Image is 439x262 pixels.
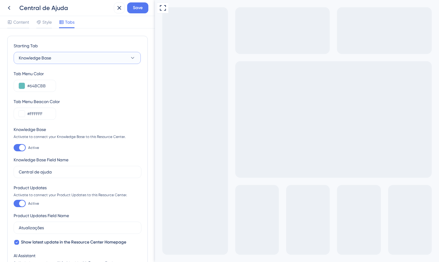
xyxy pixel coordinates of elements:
[14,252,141,259] div: AI Assistant
[133,4,143,12] span: Save
[19,54,51,62] span: Knowledge Base
[21,239,126,246] span: Show latest update in the Resource Center Homepage
[8,6,33,12] span: Novidades
[65,18,74,26] span: Tabs
[14,212,69,219] div: Product Updates Field Name
[14,134,141,139] div: Activate to connect your Knowledge Base to this Resource Center.
[13,18,29,26] span: Content
[14,70,141,77] div: Tab Menu Color
[14,193,141,197] div: Activate to connect your Product Updates to this Resource Center.
[28,145,39,150] span: Active
[28,201,39,206] span: Active
[14,156,68,163] div: Knowledge Base Field Name
[14,52,141,64] button: Knowledge Base
[14,42,38,49] span: Starting Tab
[19,224,136,231] input: Product Updates
[14,126,141,133] div: Knowledge Base
[14,98,141,105] div: Tab Menu Beacon Color
[42,18,52,26] span: Style
[14,184,141,191] div: Product Updates
[19,4,111,12] div: Central de Ajuda
[127,2,148,13] button: Save
[37,3,39,8] div: 3
[19,169,136,175] input: Knowledge Base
